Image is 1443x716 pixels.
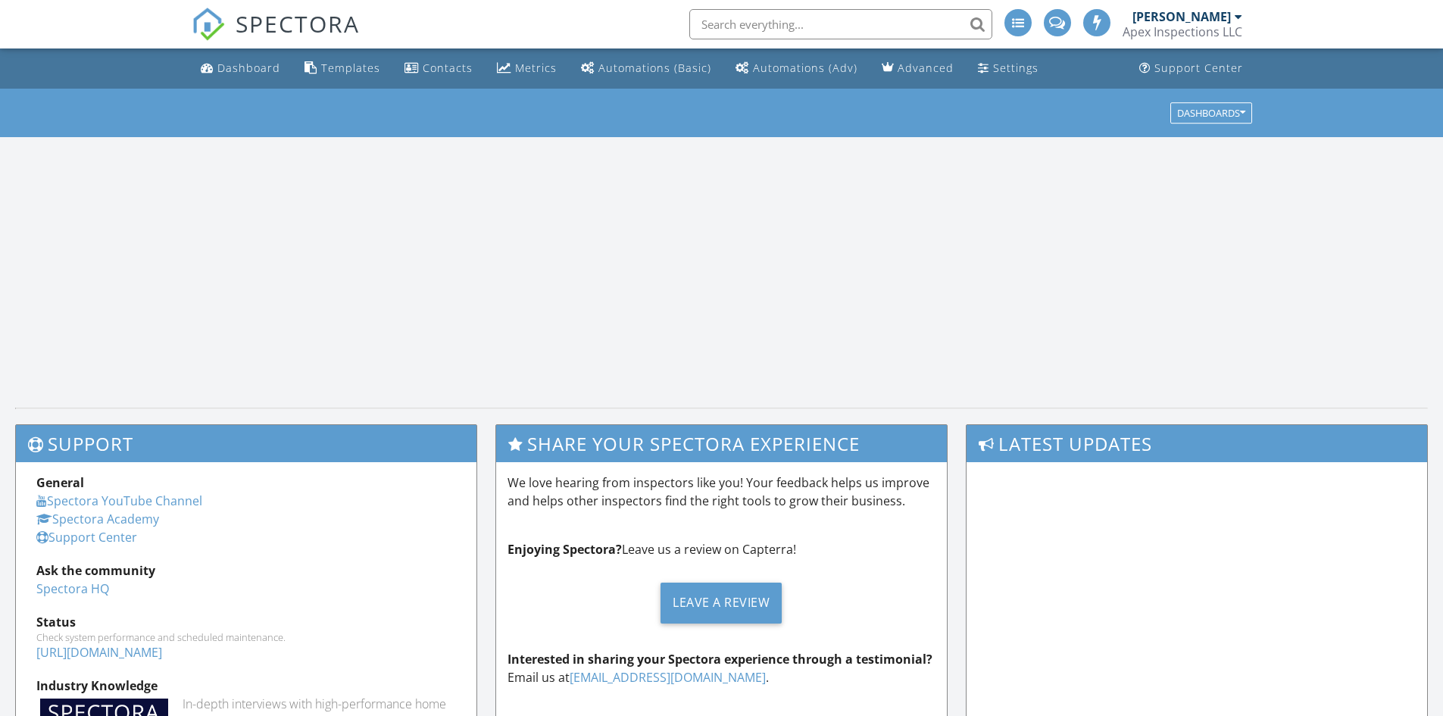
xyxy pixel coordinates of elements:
[967,425,1427,462] h3: Latest Updates
[508,571,936,635] a: Leave a Review
[598,61,711,75] div: Automations (Basic)
[972,55,1045,83] a: Settings
[575,55,717,83] a: Automations (Basic)
[36,613,456,631] div: Status
[1132,9,1231,24] div: [PERSON_NAME]
[508,541,622,558] strong: Enjoying Spectora?
[729,55,864,83] a: Automations (Advanced)
[1170,102,1252,124] button: Dashboards
[515,61,557,75] div: Metrics
[298,55,386,83] a: Templates
[1154,61,1243,75] div: Support Center
[508,540,936,558] p: Leave us a review on Capterra!
[16,425,476,462] h3: Support
[36,631,456,643] div: Check system performance and scheduled maintenance.
[1123,24,1242,39] div: Apex Inspections LLC
[321,61,380,75] div: Templates
[192,20,360,52] a: SPECTORA
[236,8,360,39] span: SPECTORA
[993,61,1039,75] div: Settings
[36,529,137,546] a: Support Center
[36,644,162,661] a: [URL][DOMAIN_NAME]
[661,583,782,624] div: Leave a Review
[423,61,473,75] div: Contacts
[508,650,936,686] p: Email us at .
[1177,108,1245,118] div: Dashboards
[192,8,225,41] img: The Best Home Inspection Software - Spectora
[36,492,202,509] a: Spectora YouTube Channel
[36,474,84,491] strong: General
[898,61,954,75] div: Advanced
[508,474,936,510] p: We love hearing from inspectors like you! Your feedback helps us improve and helps other inspecto...
[36,561,456,580] div: Ask the community
[876,55,960,83] a: Advanced
[570,669,766,686] a: [EMAIL_ADDRESS][DOMAIN_NAME]
[36,677,456,695] div: Industry Knowledge
[36,580,109,597] a: Spectora HQ
[217,61,280,75] div: Dashboard
[398,55,479,83] a: Contacts
[753,61,857,75] div: Automations (Adv)
[508,651,932,668] strong: Interested in sharing your Spectora experience through a testimonial?
[36,511,159,527] a: Spectora Academy
[195,55,286,83] a: Dashboard
[1133,55,1249,83] a: Support Center
[496,425,948,462] h3: Share Your Spectora Experience
[491,55,563,83] a: Metrics
[689,9,992,39] input: Search everything...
